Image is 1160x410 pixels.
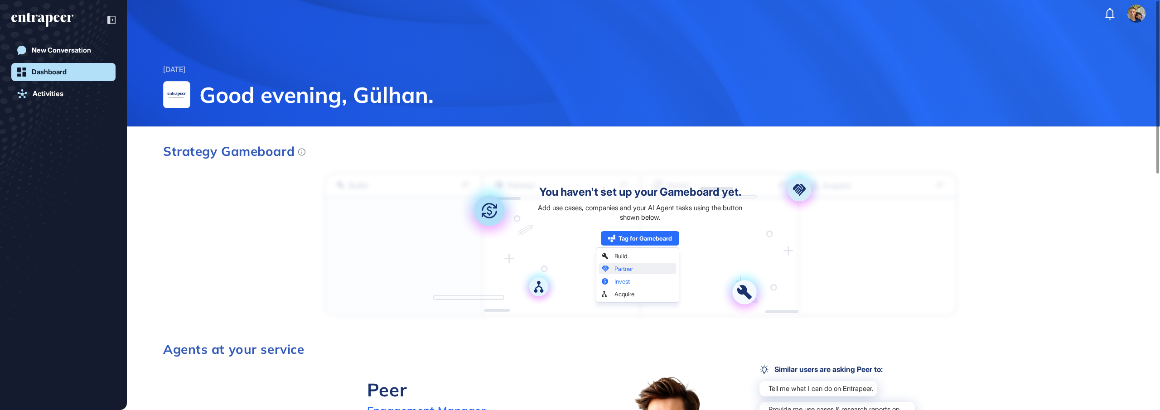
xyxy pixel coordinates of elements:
[11,85,116,103] a: Activities
[520,268,557,305] img: acquire.a709dd9a.svg
[33,90,63,98] div: Activities
[539,187,741,198] div: You haven't set up your Gameboard yet.
[459,181,519,241] img: invest.bd05944b.svg
[759,365,883,374] div: Similar users are asking Peer to:
[163,145,305,158] div: Strategy Gameboard
[199,81,1124,108] span: Good evening, Gülhan.
[533,203,747,222] div: Add use cases, companies and your AI Agent tasks using the button shown below.
[11,41,116,59] a: New Conversation
[777,167,822,212] img: partner.aac698ea.svg
[163,343,1118,356] h3: Agents at your service
[759,381,877,396] div: Tell me what I can do on Entrapeer.
[163,64,185,76] div: [DATE]
[164,82,190,108] img: Entrapeer-logo
[32,68,67,76] div: Dashboard
[1127,5,1145,23] img: user-avatar
[11,13,73,27] div: entrapeer-logo
[367,378,486,401] div: Peer
[11,63,116,81] a: Dashboard
[32,46,91,54] div: New Conversation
